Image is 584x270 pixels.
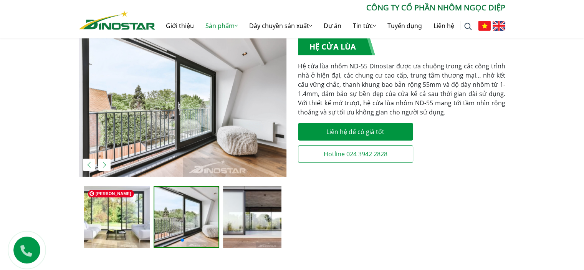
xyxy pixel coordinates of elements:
div: Previous slide [83,159,95,171]
a: Dây chuyền sản xuất [243,13,318,38]
a: Dự án [318,13,347,38]
a: Sản phẩm [200,13,243,38]
h1: Hệ cửa lùa [298,38,375,55]
span: [PERSON_NAME] [88,190,134,197]
img: cua-truot-11-150x150.jpg [154,187,218,247]
img: cua-truot-6-150x150.jpg [84,186,150,248]
a: Liên hệ [428,13,460,38]
img: English [493,21,505,31]
p: Hệ cửa lùa nhôm ND-55 Dinostar được ưa chuộng trong các công trình nhà ở hiện đại, các chung cư c... [298,61,505,117]
img: cua-truot-14-150x150.jpg [223,186,289,248]
a: Liên hệ để có giá tốt [298,123,413,141]
div: 2 / 3 [79,38,286,177]
p: CÔNG TY CỔ PHẦN NHÔM NGỌC DIỆP [155,2,505,13]
a: Tuyển dụng [382,13,428,38]
img: Nhôm Dinostar [79,10,155,30]
div: Next slide [98,159,111,171]
img: cua-truot-11-scaled.jpg [79,38,286,177]
img: Tiếng Việt [478,21,491,31]
a: Giới thiệu [160,13,200,38]
a: Hotline 024 3942 2828 [298,145,413,163]
a: Tin tức [347,13,382,38]
img: search [464,23,472,30]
